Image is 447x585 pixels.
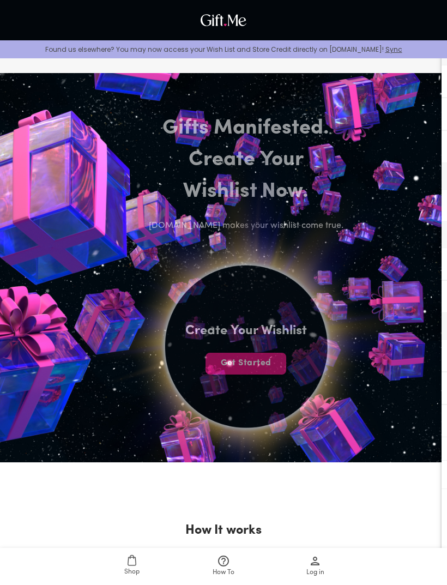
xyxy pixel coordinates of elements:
[185,522,262,539] h2: How It works
[45,145,446,547] img: hero_sun_mobile.png
[206,357,286,369] span: Get Started
[213,568,234,578] span: How To
[9,45,438,54] p: Found us elsewhere? You may now access your Wish List and Store Credit directly on [DOMAIN_NAME]!
[269,548,361,585] a: Log in
[124,567,140,577] span: Shop
[132,113,359,144] h2: Gifts Manifested.
[306,568,324,578] span: Log in
[198,11,249,29] img: GiftMe Logo
[385,45,402,54] a: Sync
[206,353,286,375] button: Get Started
[178,548,269,585] a: How To
[86,548,178,585] a: Shop
[185,322,307,340] h4: Create Your Wishlist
